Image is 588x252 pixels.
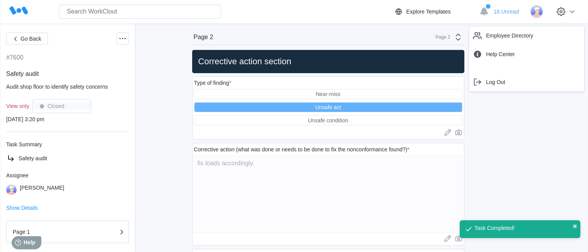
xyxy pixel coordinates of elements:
div: Employee Directory [486,33,533,39]
div: Task Summary [6,141,129,147]
img: user-3.png [6,185,17,195]
div: Audit shop floor to identify safety concerns [6,84,129,90]
div: Unsafe condition [308,117,348,123]
div: Unsafe act [315,104,341,110]
div: Task Completed! [474,225,515,231]
div: Log Out [486,79,505,85]
button: Go Back [6,33,48,45]
a: Explore Templates [394,7,476,16]
div: Page 2 [194,34,213,41]
div: Near-miss [316,91,341,97]
div: #7600 [6,54,24,61]
div: Help Center [486,51,515,57]
span: Safety audit [19,155,47,161]
span: 18 Unread [494,9,519,15]
textarea: fix loads accordingly. [194,156,462,233]
span: Go Back [20,36,41,41]
a: Safety audit [6,154,129,163]
a: Log Out [469,73,584,91]
span: Safety audit [6,70,39,77]
button: Show Details [6,205,38,211]
a: Employee Directory [469,26,584,45]
a: Help Center [469,45,584,63]
img: user-3.png [530,5,543,18]
input: Search WorkClout [59,5,221,19]
h2: Corrective action section [195,56,461,67]
button: Page 1 [6,221,129,243]
div: Type of finding [194,80,232,86]
div: Page 2 [431,34,450,40]
div: Assignee [6,172,129,178]
div: Corrective action (what was done or needs to be done to fix the nonconformance found?) [194,146,409,153]
button: close [573,223,577,230]
div: Explore Templates [406,9,451,15]
div: Page 1 [13,229,90,235]
div: [PERSON_NAME] [20,185,64,195]
div: [DATE] 3:20 pm [6,116,129,122]
div: View only [6,103,29,109]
